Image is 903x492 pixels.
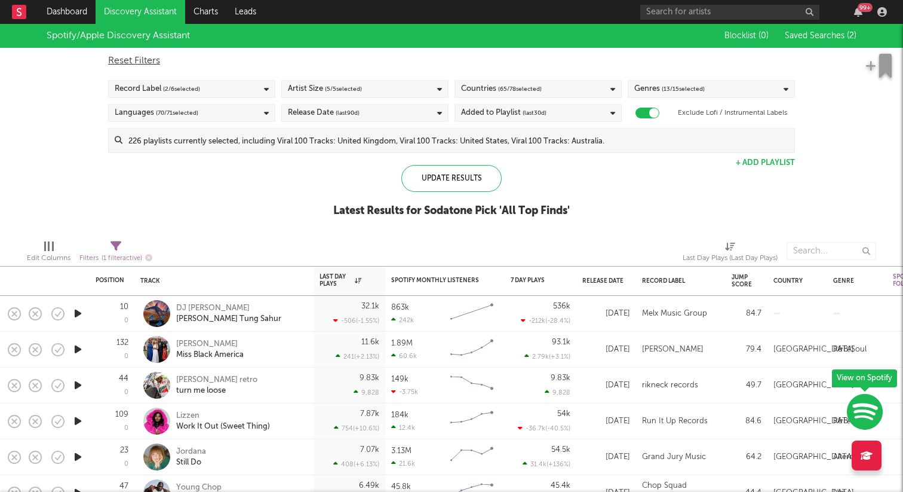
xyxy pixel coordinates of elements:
[445,371,499,401] svg: Chart title
[361,302,379,310] div: 32.1k
[391,340,413,347] div: 1.89M
[108,54,795,68] div: Reset Filters
[288,106,360,120] div: Release Date
[354,389,379,396] div: 9,828
[120,303,128,311] div: 10
[582,343,630,357] div: [DATE]
[445,407,499,436] svg: Chart title
[582,450,630,465] div: [DATE]
[102,255,142,262] span: ( 1 filter active)
[642,450,706,465] div: Grand Jury Music
[359,482,379,490] div: 6.49k
[445,442,499,472] svg: Chart title
[176,375,257,396] a: [PERSON_NAME] retroturn me loose
[391,460,415,467] div: 21.6k
[391,375,408,383] div: 149k
[79,251,152,266] div: Filters
[732,274,752,288] div: Jump Score
[391,447,411,455] div: 3.13M
[361,338,379,346] div: 11.6k
[773,414,854,429] div: [GEOGRAPHIC_DATA]
[833,277,875,285] div: Genre
[163,82,200,96] span: ( 2 / 6 selected)
[582,414,630,429] div: [DATE]
[176,339,244,360] a: [PERSON_NAME]Miss Black America
[518,424,570,432] div: -36.7k ( -40.5 % )
[176,421,270,432] div: Work It Out (Sweet Thing)
[360,410,379,418] div: 7.87k
[391,277,481,284] div: Spotify Monthly Listeners
[333,317,379,325] div: -506 ( -1.55 % )
[156,106,198,120] span: ( 70 / 71 selected)
[634,82,705,96] div: Genres
[732,414,761,429] div: 84.6
[833,343,867,357] div: R&B/Soul
[461,106,546,120] div: Added to Playlist
[391,352,417,360] div: 60.6k
[642,343,704,357] div: [PERSON_NAME]
[391,411,408,419] div: 184k
[523,106,546,120] span: (last 30 d)
[642,277,714,285] div: Record Label
[642,307,707,321] div: Melx Music Group
[678,106,787,120] label: Exclude Lofi / Instrumental Labels
[401,165,502,192] div: Update Results
[832,369,897,387] div: View on Spotify
[27,236,70,271] div: Edit Columns
[445,335,499,365] svg: Chart title
[523,460,570,468] div: 31.4k ( +136 % )
[551,482,570,490] div: 45.4k
[124,461,128,467] div: 0
[119,375,128,383] div: 44
[325,82,362,96] span: ( 5 / 5 selected)
[732,343,761,357] div: 79.4
[124,317,128,324] div: 0
[582,378,630,393] div: [DATE]
[642,378,698,393] div: rikneck records
[758,32,769,40] span: ( 0 )
[640,5,819,20] input: Search for artists
[27,251,70,265] div: Edit Columns
[461,82,542,96] div: Countries
[176,314,281,325] div: [PERSON_NAME] Tung Sahur
[545,389,570,396] div: 9,828
[773,343,854,357] div: [GEOGRAPHIC_DATA]
[115,106,198,120] div: Languages
[551,374,570,382] div: 9.83k
[334,424,379,432] div: 754 ( +10.6 % )
[582,307,630,321] div: [DATE]
[521,317,570,325] div: -212k ( -28.4 % )
[391,304,409,311] div: 863k
[391,316,414,324] div: 242k
[115,411,128,418] div: 109
[176,303,281,314] div: DJ [PERSON_NAME]
[333,204,570,218] div: Latest Results for Sodatone Pick ' All Top Finds '
[176,447,206,468] a: JordanaStill Do
[124,425,128,432] div: 0
[833,450,870,465] div: Alternative
[773,378,854,393] div: [GEOGRAPHIC_DATA]
[582,277,624,285] div: Release Date
[122,129,794,152] input: 226 playlists currently selected, including Viral 100 Tracks: United Kingdom, Viral 100 Tracks: U...
[360,446,379,454] div: 7.07k
[662,82,705,96] span: ( 13 / 15 selected)
[683,251,778,265] div: Last Day Plays (Last Day Plays)
[724,32,769,40] span: Blocklist
[732,378,761,393] div: 49.7
[445,299,499,329] svg: Chart title
[773,277,815,285] div: Country
[732,307,761,321] div: 84.7
[176,350,244,360] div: Miss Black America
[336,353,379,360] div: 241 ( +2.13 % )
[642,414,708,429] div: Run It Up Records
[124,353,128,360] div: 0
[288,82,362,96] div: Artist Size
[176,411,270,432] a: LizzenWork It Out (Sweet Thing)
[847,32,856,40] span: ( 2 )
[116,339,128,347] div: 132
[785,32,856,40] span: Saved Searches
[736,159,795,167] button: + Add Playlist
[557,410,570,418] div: 54k
[732,450,761,465] div: 64.2
[124,389,128,396] div: 0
